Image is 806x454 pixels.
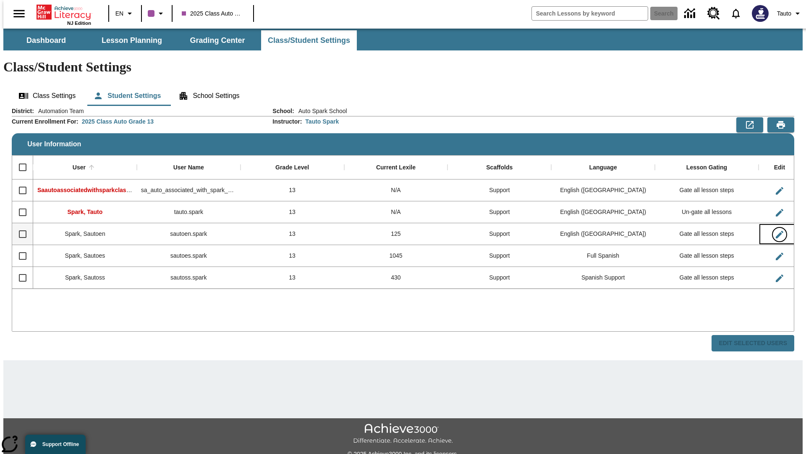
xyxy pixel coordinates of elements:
[447,179,551,201] div: Support
[137,179,241,201] div: sa_auto_associated_with_spark_classes
[774,164,785,172] div: Edit
[67,21,91,26] span: NJ Edition
[752,5,769,22] img: Avatar
[12,118,79,125] h2: Current Enrollment For :
[305,117,339,126] div: Tauto Spark
[241,179,344,201] div: 13
[241,201,344,223] div: 13
[7,1,31,26] button: Open side menu
[767,117,794,132] button: Print Preview
[3,29,803,50] div: SubNavbar
[115,9,123,18] span: EN
[294,107,347,115] span: Auto Spark School
[241,267,344,289] div: 13
[551,179,655,201] div: English (US)
[725,3,747,24] a: Notifications
[37,3,91,26] div: Home
[353,423,453,445] img: Achieve3000 Differentiate Accelerate Achieve
[27,140,81,148] span: User Information
[771,204,788,221] button: Edit User
[241,245,344,267] div: 13
[747,3,774,24] button: Select a new avatar
[447,223,551,245] div: Support
[172,86,246,106] button: School Settings
[344,245,448,267] div: 1045
[12,86,794,106] div: Class/Student Settings
[655,267,759,289] div: Gate all lesson steps
[447,245,551,267] div: Support
[376,164,416,172] div: Current Lexile
[86,86,167,106] button: Student Settings
[272,108,294,115] h2: School :
[82,117,154,126] div: 2025 Class Auto Grade 13
[241,223,344,245] div: 13
[447,267,551,289] div: Support
[3,30,358,50] div: SubNavbar
[175,30,259,50] button: Grading Center
[272,118,302,125] h2: Instructor :
[777,9,791,18] span: Tauto
[774,6,806,21] button: Profile/Settings
[137,201,241,223] div: tauto.spark
[679,2,702,25] a: Data Center
[3,59,803,75] h1: Class/Student Settings
[771,182,788,199] button: Edit User
[551,245,655,267] div: Full Spanish
[37,187,225,193] span: Saautoassociatedwithsparkclass, Saautoassociatedwithsparkclass
[137,245,241,267] div: sautoes.spark
[655,179,759,201] div: Gate all lesson steps
[90,30,174,50] button: Lesson Planning
[137,267,241,289] div: sautoss.spark
[686,164,727,172] div: Lesson Gating
[736,117,763,132] button: Export to CSV
[344,201,448,223] div: N/A
[655,201,759,223] div: Un-gate all lessons
[112,6,139,21] button: Language: EN, Select a language
[65,230,105,237] span: Spark, Sautoen
[65,274,105,281] span: Spark, Sautoss
[12,107,794,352] div: User Information
[182,9,244,18] span: 2025 Class Auto Grade 13
[344,179,448,201] div: N/A
[655,245,759,267] div: Gate all lesson steps
[144,6,169,21] button: Class color is purple. Change class color
[173,164,204,172] div: User Name
[655,223,759,245] div: Gate all lesson steps
[65,252,105,259] span: Spark, Sautoes
[589,164,617,172] div: Language
[702,2,725,25] a: Resource Center, Will open in new tab
[771,248,788,265] button: Edit User
[261,30,357,50] button: Class/Student Settings
[37,4,91,21] a: Home
[344,223,448,245] div: 125
[551,223,655,245] div: English (US)
[532,7,648,20] input: search field
[25,435,86,454] button: Support Offline
[551,201,655,223] div: English (US)
[34,107,84,115] span: Automation Team
[12,108,34,115] h2: District :
[275,164,309,172] div: Grade Level
[771,226,788,243] button: Edit User
[68,209,103,215] span: Spark, Tauto
[12,86,82,106] button: Class Settings
[486,164,513,172] div: Scaffolds
[42,441,79,447] span: Support Offline
[73,164,86,172] div: User
[771,270,788,287] button: Edit User
[344,267,448,289] div: 430
[551,267,655,289] div: Spanish Support
[4,30,88,50] button: Dashboard
[447,201,551,223] div: Support
[137,223,241,245] div: sautoen.spark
